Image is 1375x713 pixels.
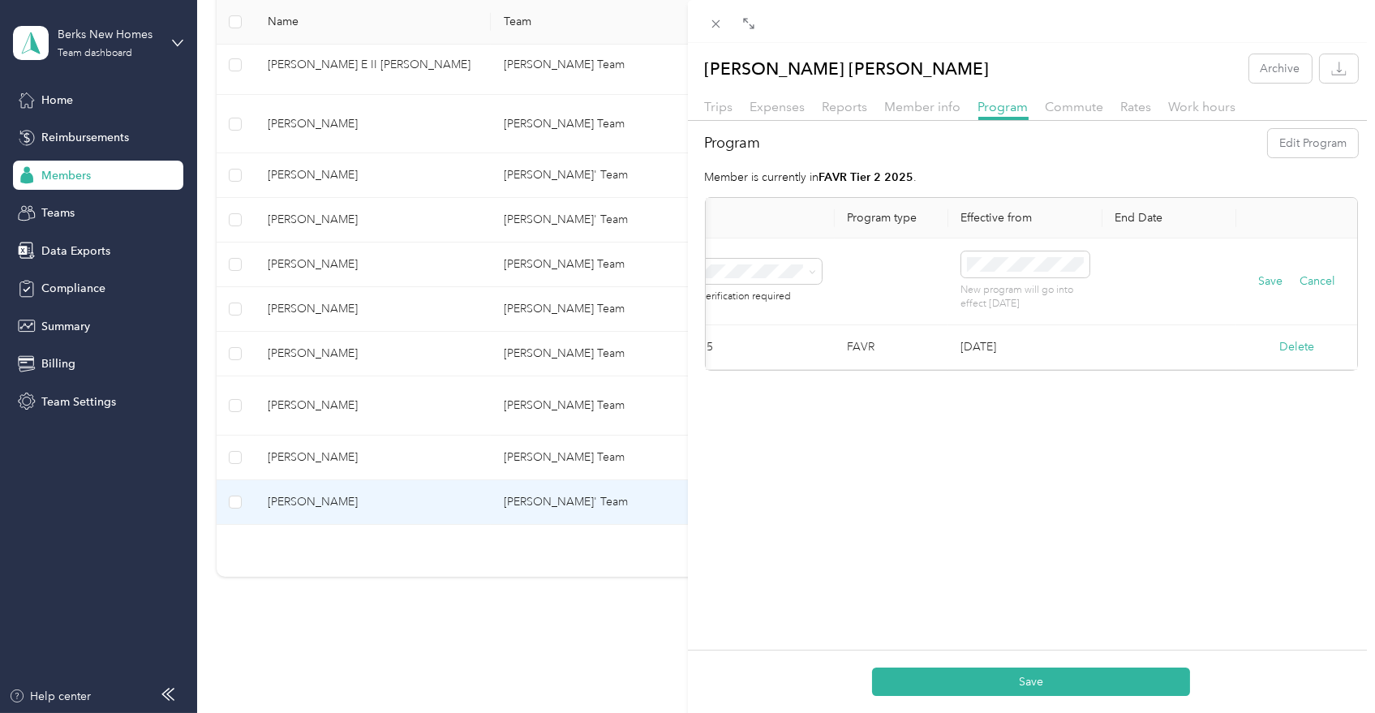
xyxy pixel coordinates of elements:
span: Member info [885,99,961,114]
button: Save [1258,273,1283,290]
span: Reports [823,99,868,114]
span: Commute [1046,99,1104,114]
th: Program type [835,198,948,238]
button: Save [872,668,1190,696]
p: New program will go into effect [DATE] [961,283,1089,311]
p: [PERSON_NAME] [PERSON_NAME] [705,54,990,83]
td: [DATE] [948,325,1102,370]
button: Delete [1279,338,1314,355]
th: Program [612,198,835,238]
span: Rates [1121,99,1152,114]
th: End Date [1102,198,1236,238]
p: Member is currently in . [705,169,1359,186]
button: Cancel [1300,273,1335,290]
button: Edit Program [1268,129,1358,157]
strong: FAVR Tier 2 2025 [819,170,914,184]
span: Expenses [750,99,806,114]
span: Trips [705,99,733,114]
span: Program [978,99,1029,114]
div: Compliance verification required [625,284,822,304]
td: FAVR [835,325,948,370]
th: Effective from [948,198,1102,238]
td: FAVR Tier 2 2025 [612,325,835,370]
span: Work hours [1169,99,1236,114]
button: Archive [1249,54,1312,83]
h2: Program [705,132,761,154]
iframe: Everlance-gr Chat Button Frame [1284,622,1375,713]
